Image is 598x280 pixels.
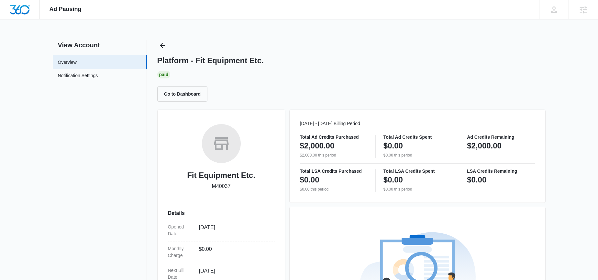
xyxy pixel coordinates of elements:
[58,59,77,66] a: Overview
[467,141,502,151] p: $2,000.00
[300,120,535,127] p: [DATE] - [DATE] Billing Period
[168,220,275,241] div: Opened Date[DATE]
[212,182,231,190] p: M40037
[157,56,264,65] h1: Platform - Fit Equipment Etc.
[168,241,275,263] div: Monthly Charge$0.00
[300,152,368,158] p: $2,000.00 this period
[168,245,194,259] dt: Monthly Charge
[467,169,535,173] p: LSA Credits Remaining
[300,175,319,185] p: $0.00
[467,135,535,139] p: Ad Credits Remaining
[383,141,403,151] p: $0.00
[58,72,98,81] a: Notification Settings
[199,224,270,237] dd: [DATE]
[383,186,451,192] p: $0.00 this period
[467,175,486,185] p: $0.00
[53,40,147,50] h2: View Account
[300,186,368,192] p: $0.00 this period
[157,40,168,51] button: Back
[157,71,171,78] div: Paid
[157,91,212,97] a: Go to Dashboard
[199,245,270,259] dd: $0.00
[187,169,255,181] h2: Fit Equipment Etc.
[383,152,451,158] p: $0.00 this period
[168,209,275,217] h3: Details
[157,86,208,102] button: Go to Dashboard
[300,135,368,139] p: Total Ad Credits Purchased
[383,169,451,173] p: Total LSA Credits Spent
[300,141,335,151] p: $2,000.00
[300,169,368,173] p: Total LSA Credits Purchased
[383,175,403,185] p: $0.00
[50,6,82,13] span: Ad Pausing
[168,224,194,237] dt: Opened Date
[383,135,451,139] p: Total Ad Credits Spent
